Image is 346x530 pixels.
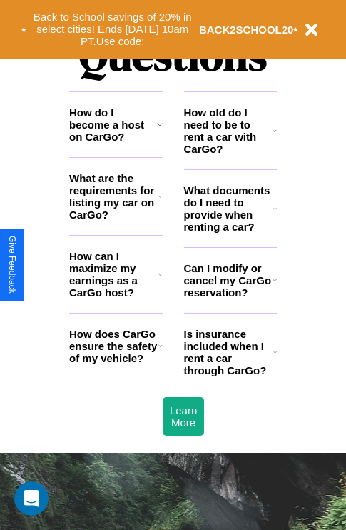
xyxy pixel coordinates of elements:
h3: Can I modify or cancel my CarGo reservation? [184,262,273,299]
h3: How do I become a host on CarGo? [69,106,157,143]
iframe: Intercom live chat [14,481,49,516]
b: BACK2SCHOOL20 [199,24,294,36]
button: Learn More [163,397,204,436]
h3: How can I maximize my earnings as a CarGo host? [69,250,158,299]
h3: How old do I need to be to rent a car with CarGo? [184,106,273,155]
div: Give Feedback [7,236,17,294]
h3: What are the requirements for listing my car on CarGo? [69,172,158,221]
h3: Is insurance included when I rent a car through CarGo? [184,328,273,376]
h3: How does CarGo ensure the safety of my vehicle? [69,328,158,364]
button: Back to School savings of 20% in select cities! Ends [DATE] 10am PT.Use code: [26,7,199,51]
h3: What documents do I need to provide when renting a car? [184,184,274,233]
